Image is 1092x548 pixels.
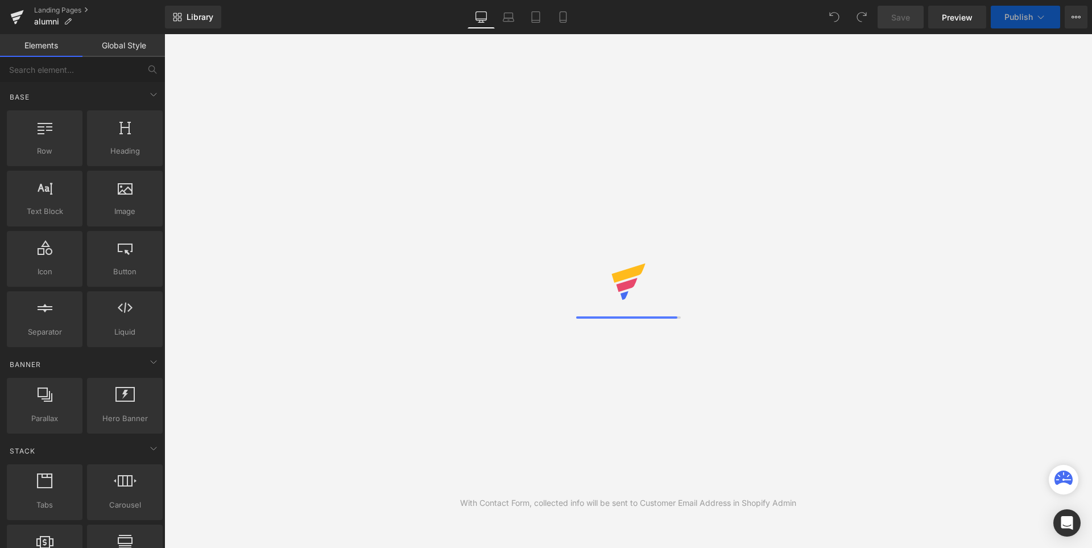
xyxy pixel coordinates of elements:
span: Library [187,12,213,22]
span: Hero Banner [90,413,159,425]
span: Row [10,145,79,157]
span: Carousel [90,499,159,511]
span: Liquid [90,326,159,338]
span: Stack [9,446,36,456]
button: Publish [991,6,1060,28]
span: Separator [10,326,79,338]
span: Save [891,11,910,23]
a: Landing Pages [34,6,165,15]
button: Redo [850,6,873,28]
button: More [1065,6,1087,28]
span: Heading [90,145,159,157]
span: Base [9,92,31,102]
a: Desktop [468,6,495,28]
a: New Library [165,6,221,28]
div: With Contact Form, collected info will be sent to Customer Email Address in Shopify Admin [460,497,796,509]
div: Open Intercom Messenger [1053,509,1081,537]
button: Undo [823,6,846,28]
span: Publish [1004,13,1033,22]
span: Image [90,205,159,217]
a: Mobile [549,6,577,28]
span: Tabs [10,499,79,511]
span: Text Block [10,205,79,217]
a: Laptop [495,6,522,28]
span: Parallax [10,413,79,425]
span: Banner [9,359,42,370]
a: Global Style [82,34,165,57]
span: Icon [10,266,79,278]
span: Preview [942,11,973,23]
span: Button [90,266,159,278]
a: Preview [928,6,986,28]
span: alumni [34,17,59,26]
a: Tablet [522,6,549,28]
